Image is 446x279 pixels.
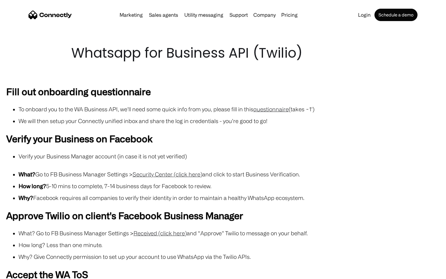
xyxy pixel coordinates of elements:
a: Sales agents [146,12,181,17]
li: Why? Give Connectly permission to set up your account to use WhatsApp via the Twilio APIs. [19,252,440,261]
a: Support [227,12,250,17]
li: Go to FB Business Manager Settings > and click to start Business Verification. [19,170,440,179]
li: Facebook requires all companies to verify their identity in order to maintain a healthy WhatsApp ... [19,193,440,202]
h1: Whatsapp for Business API (Twilio) [71,43,375,63]
li: 5-10 mins to complete, 7-14 business days for Facebook to review. [19,182,440,190]
strong: Fill out onboarding questionnaire [6,86,151,97]
li: To onboard you to the WA Business API, we’ll need some quick info from you, please fill in this (... [19,105,440,113]
strong: Verify your Business on Facebook [6,133,153,144]
strong: Why? [19,195,33,201]
a: Pricing [279,12,300,17]
div: Company [253,11,276,19]
a: Utility messaging [182,12,226,17]
ul: Language list [12,268,37,277]
li: We will then setup your Connectly unified inbox and share the log in credentials - you’re good to... [19,117,440,125]
a: Marketing [117,12,145,17]
a: Login [356,12,373,17]
a: Security Center (click here) [133,171,202,177]
div: Company [251,11,278,19]
li: Verify your Business Manager account (in case it is not yet verified) [19,152,440,161]
li: What? Go to FB Business Manager Settings > and “Approve” Twilio to message on your behalf. [19,229,440,237]
a: Received (click here) [133,230,187,236]
a: questionnaire [253,106,289,112]
a: Schedule a demo [374,9,418,21]
a: home [28,10,72,20]
strong: How long? [19,183,46,189]
strong: What? [19,171,35,177]
aside: Language selected: English [6,268,37,277]
strong: Approve Twilio on client's Facebook Business Manager [6,210,243,221]
li: How long? Less than one minute. [19,241,440,249]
